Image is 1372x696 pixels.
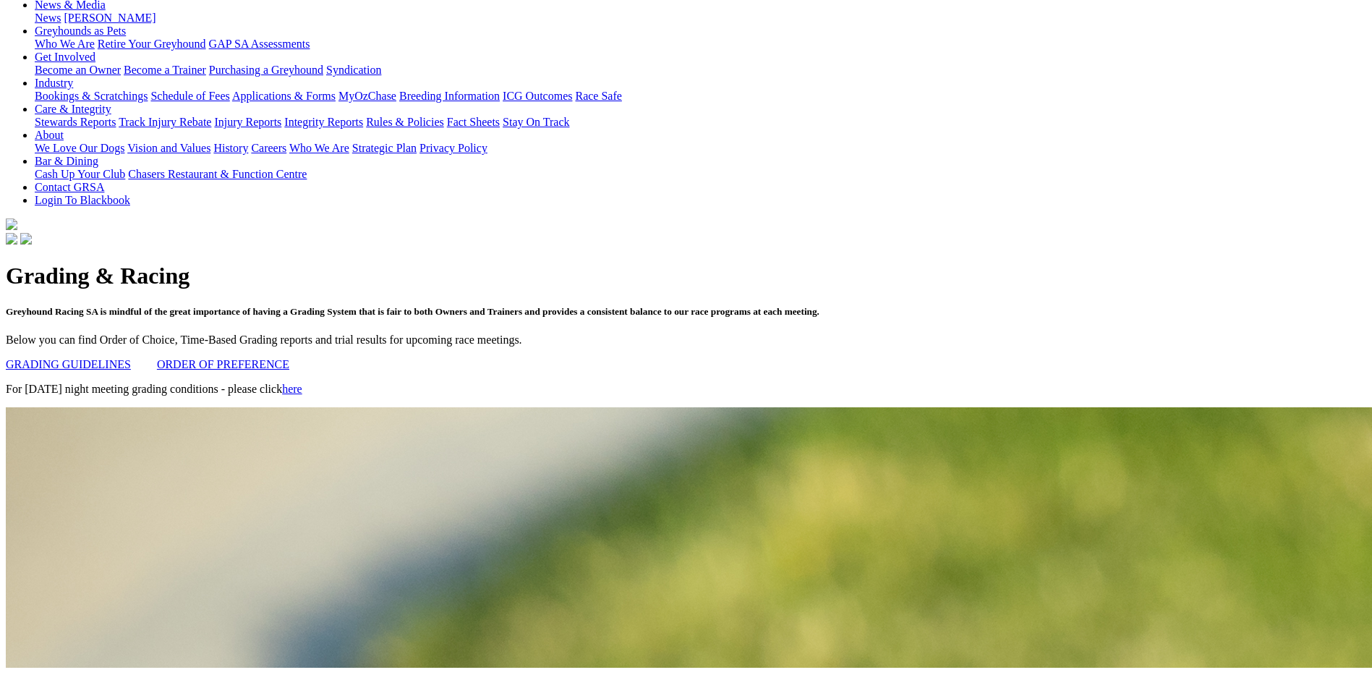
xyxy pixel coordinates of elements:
div: News & Media [35,12,1366,25]
a: Race Safe [575,90,621,102]
a: GRADING GUIDELINES [6,358,131,370]
a: Vision and Values [127,142,210,154]
h5: Greyhound Racing SA is mindful of the great importance of having a Grading System that is fair to... [6,306,1366,318]
a: Bookings & Scratchings [35,90,148,102]
a: Injury Reports [214,116,281,128]
div: About [35,142,1366,155]
a: We Love Our Dogs [35,142,124,154]
div: Get Involved [35,64,1366,77]
a: Become a Trainer [124,64,206,76]
a: Cash Up Your Club [35,168,125,180]
a: here [282,383,302,395]
a: GAP SA Assessments [209,38,310,50]
div: Bar & Dining [35,168,1366,181]
a: Applications & Forms [232,90,336,102]
p: Below you can find Order of Choice, Time-Based Grading reports and trial results for upcoming rac... [6,334,1366,347]
a: Stay On Track [503,116,569,128]
a: ICG Outcomes [503,90,572,102]
a: Purchasing a Greyhound [209,64,323,76]
a: Login To Blackbook [35,194,130,206]
a: ORDER OF PREFERENCE [157,358,289,370]
a: Greyhounds as Pets [35,25,126,37]
a: Stewards Reports [35,116,116,128]
a: Integrity Reports [284,116,363,128]
a: Contact GRSA [35,181,104,193]
a: About [35,129,64,141]
h1: Grading & Racing [6,263,1366,289]
div: Care & Integrity [35,116,1366,129]
a: Who We Are [35,38,95,50]
a: Strategic Plan [352,142,417,154]
a: Careers [251,142,286,154]
a: History [213,142,248,154]
a: Chasers Restaurant & Function Centre [128,168,307,180]
a: Track Injury Rebate [119,116,211,128]
a: Breeding Information [399,90,500,102]
a: Bar & Dining [35,155,98,167]
a: Industry [35,77,73,89]
img: logo-grsa-white.png [6,218,17,230]
div: Greyhounds as Pets [35,38,1366,51]
a: Privacy Policy [419,142,487,154]
div: Industry [35,90,1366,103]
a: Syndication [326,64,381,76]
a: Schedule of Fees [150,90,229,102]
a: Get Involved [35,51,95,63]
a: Care & Integrity [35,103,111,115]
a: News [35,12,61,24]
img: twitter.svg [20,233,32,245]
span: For [DATE] night meeting grading conditions - please click [6,383,302,395]
a: Retire Your Greyhound [98,38,206,50]
a: [PERSON_NAME] [64,12,155,24]
a: Rules & Policies [366,116,444,128]
a: Fact Sheets [447,116,500,128]
img: facebook.svg [6,233,17,245]
a: Who We Are [289,142,349,154]
a: Become an Owner [35,64,121,76]
a: MyOzChase [338,90,396,102]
